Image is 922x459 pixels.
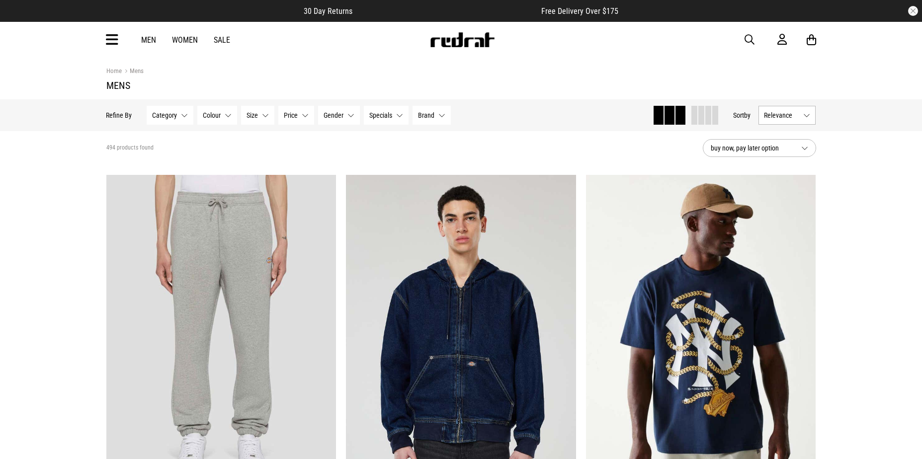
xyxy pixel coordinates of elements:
button: Price [279,106,315,125]
a: Men [141,35,156,45]
p: Refine By [106,111,132,119]
span: Free Delivery Over $175 [541,6,618,16]
button: buy now, pay later option [703,139,816,157]
a: Women [172,35,198,45]
span: Specials [370,111,393,119]
h1: Mens [106,79,816,91]
span: Brand [419,111,435,119]
button: Sortby [734,109,751,121]
span: Price [284,111,298,119]
span: by [745,111,751,119]
span: Category [153,111,177,119]
a: Sale [214,35,230,45]
span: 494 products found [106,144,154,152]
span: Relevance [764,111,800,119]
a: Home [106,67,122,75]
span: Gender [324,111,344,119]
button: Brand [413,106,451,125]
button: Category [147,106,194,125]
button: Colour [198,106,238,125]
button: Relevance [759,106,816,125]
button: Specials [364,106,409,125]
img: Redrat logo [429,32,495,47]
a: Mens [122,67,144,76]
iframe: Customer reviews powered by Trustpilot [372,6,521,16]
span: 30 Day Returns [304,6,352,16]
button: Gender [319,106,360,125]
span: buy now, pay later option [711,142,793,154]
span: Size [247,111,258,119]
span: Colour [203,111,221,119]
button: Size [242,106,275,125]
